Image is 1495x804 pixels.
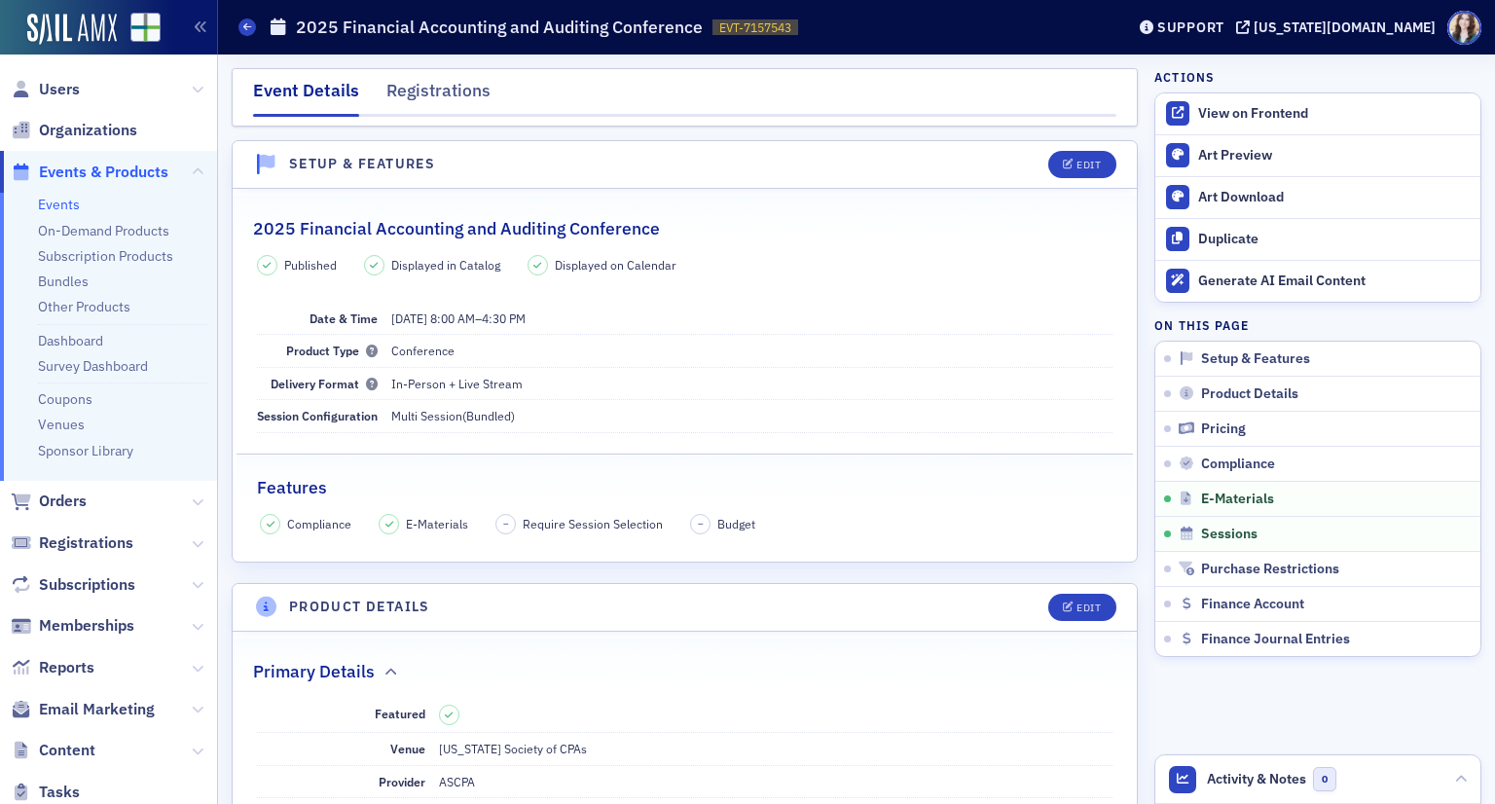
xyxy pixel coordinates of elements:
a: Memberships [11,615,134,637]
span: E-Materials [1201,491,1274,508]
a: Subscription Products [38,247,173,265]
div: Support [1157,18,1224,36]
a: Dashboard [38,332,103,349]
div: View on Frontend [1198,105,1471,123]
span: – [698,517,704,530]
a: Other Products [38,298,130,315]
span: Orders [39,491,87,512]
span: Memberships [39,615,134,637]
span: Tasks [39,782,80,803]
span: Reports [39,657,94,678]
a: Subscriptions [11,574,135,596]
span: Multi Session [391,408,462,423]
a: Art Preview [1155,135,1480,176]
img: SailAMX [27,14,117,45]
div: [US_STATE][DOMAIN_NAME] [1254,18,1436,36]
span: Compliance [287,515,351,532]
h2: Primary Details [253,659,375,684]
span: Setup & Features [1201,350,1310,368]
div: Event Details [253,78,359,117]
h4: On this page [1154,316,1481,334]
span: E-Materials [406,515,468,532]
a: Reports [11,657,94,678]
span: Featured [375,706,425,721]
span: ASCPA [439,774,475,789]
span: Organizations [39,120,137,141]
button: Edit [1048,594,1115,621]
span: Session Configuration [257,408,378,423]
a: View on Frontend [1155,93,1480,134]
span: – [391,311,526,326]
a: Coupons [38,390,92,408]
button: Generate AI Email Content [1155,260,1480,302]
span: Budget [717,515,755,532]
span: In-Person + Live Stream [391,376,523,391]
h4: Product Details [289,597,430,617]
h1: 2025 Financial Accounting and Auditing Conference [296,16,703,39]
span: Published [284,256,337,274]
a: Events [38,196,80,213]
span: Sessions [1201,526,1258,543]
span: Content [39,740,95,761]
span: Finance Account [1201,596,1304,613]
a: Email Marketing [11,699,155,720]
time: 4:30 PM [482,311,526,326]
a: Events & Products [11,162,168,183]
h4: Actions [1154,68,1215,86]
h2: Features [257,475,327,500]
span: Require Session Selection [523,515,663,532]
a: Art Download [1155,176,1480,218]
a: Sponsor Library [38,442,133,459]
span: Compliance [1201,456,1275,473]
span: Venue [390,741,425,756]
a: Users [11,79,80,100]
a: Content [11,740,95,761]
span: Activity & Notes [1207,769,1306,789]
div: Registrations [386,78,491,114]
div: Generate AI Email Content [1198,273,1471,290]
span: Displayed on Calendar [555,256,676,274]
span: Product Type [286,343,378,358]
span: – [503,517,509,530]
time: 8:00 AM [430,311,475,326]
h4: Setup & Features [289,154,435,174]
span: Conference [391,343,455,358]
a: Registrations [11,532,133,554]
div: Edit [1076,603,1101,613]
button: Edit [1048,151,1115,178]
a: Orders [11,491,87,512]
span: [DATE] [391,311,427,326]
span: EVT-7157543 [719,19,791,36]
span: Subscriptions [39,574,135,596]
a: Organizations [11,120,137,141]
div: Duplicate [1198,231,1471,248]
span: Events & Products [39,162,168,183]
span: 0 [1313,767,1337,791]
span: Provider [379,774,425,789]
a: Survey Dashboard [38,357,148,375]
div: Art Download [1198,189,1471,206]
span: Delivery Format [271,376,378,391]
dd: (Bundled) [391,400,1113,431]
h2: 2025 Financial Accounting and Auditing Conference [253,216,660,241]
img: SailAMX [130,13,161,43]
span: Users [39,79,80,100]
span: Date & Time [310,311,378,326]
a: Tasks [11,782,80,803]
button: [US_STATE][DOMAIN_NAME] [1236,20,1442,34]
span: [US_STATE] Society of CPAs [439,741,587,756]
a: Venues [38,416,85,433]
span: Finance Journal Entries [1201,631,1350,648]
span: Product Details [1201,385,1298,403]
div: Art Preview [1198,147,1471,164]
span: Profile [1447,11,1481,45]
span: Pricing [1201,420,1246,438]
a: Bundles [38,273,89,290]
a: View Homepage [117,13,161,46]
button: Duplicate [1155,218,1480,260]
span: Email Marketing [39,699,155,720]
span: Displayed in Catalog [391,256,500,274]
span: Purchase Restrictions [1201,561,1339,578]
span: Registrations [39,532,133,554]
